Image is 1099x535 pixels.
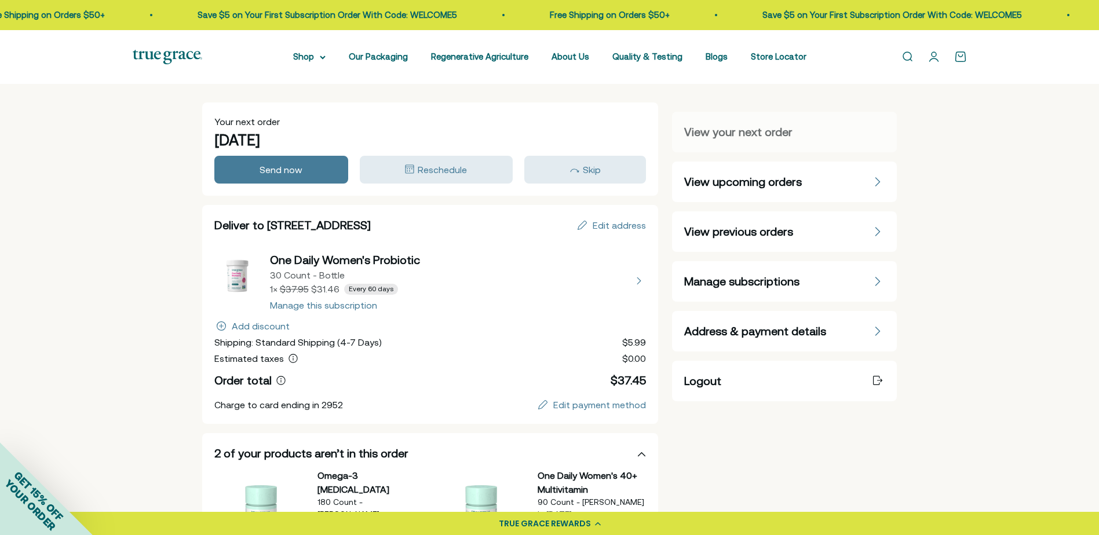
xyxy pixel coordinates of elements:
[612,52,682,61] a: Quality & Testing
[684,223,793,240] span: View previous orders
[499,518,591,530] div: TRUE GRACE REWARDS
[214,319,290,333] span: Add discount
[360,156,513,184] button: Reschedule
[196,8,456,22] p: Save $5 on Your First Subscription Order With Code: WELCOME5
[536,398,646,412] span: Edit payment method
[214,446,408,460] span: 2 of your products aren’t in this order
[706,52,728,61] a: Blogs
[684,323,826,339] span: Address & payment details
[593,221,646,230] div: Edit address
[214,131,647,149] h2: [DATE]
[751,52,806,61] a: Store Locator
[260,164,302,175] span: Send now
[672,162,897,202] a: View upcoming orders
[575,218,646,232] span: Edit address
[12,469,65,523] span: GET 15% OFF
[270,301,377,310] div: Manage this subscription
[214,115,647,129] h1: Your next order
[431,52,528,61] a: Regenerative Agriculture
[538,470,637,494] span: One Daily Women's 40+ Multivitamin
[214,353,284,364] span: Estimated taxes
[293,50,326,64] summary: Shop
[317,470,389,494] span: Omega-3 [MEDICAL_DATA]
[684,273,799,290] span: Manage subscriptions
[524,156,646,184] button: Skip
[622,337,646,347] span: $5.99
[214,337,382,347] span: Shipping: Standard Shipping (4-7 Days)
[611,373,646,387] span: $37.45
[684,124,793,140] span: View your next order
[553,400,646,409] div: Edit payment method
[214,400,343,410] span: Charge to card ending in 2952
[672,361,897,401] a: Logout
[672,211,897,252] a: View previous orders
[672,261,897,302] a: Manage subscriptions
[214,156,348,184] button: Send now
[672,311,897,351] a: Address & payment details
[672,112,897,152] a: View your next order
[418,164,467,175] span: Reschedule
[684,373,721,389] span: Logout
[552,52,589,61] a: About Us
[549,10,669,20] a: Free Shipping on Orders $50+
[684,174,802,190] span: View upcoming orders
[349,52,408,61] a: Our Packaging
[538,497,644,507] span: 90 Count - [PERSON_NAME]
[214,373,272,387] span: Order total
[317,497,379,518] span: 180 Count - [PERSON_NAME]
[761,8,1021,22] p: Save $5 on Your First Subscription Order With Code: WELCOME5
[2,477,58,533] span: YOUR ORDER
[232,321,290,331] div: Add discount
[583,164,601,175] span: Skip
[622,353,646,364] span: $0.00
[538,510,572,519] span: In [DATE]
[214,218,371,232] span: Deliver to [STREET_ADDRESS]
